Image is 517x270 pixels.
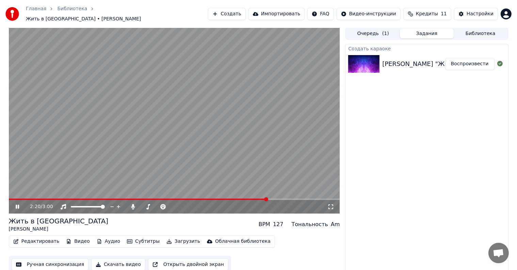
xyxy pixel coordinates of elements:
[248,8,305,20] button: Импортировать
[331,220,340,229] div: Am
[445,58,495,70] button: Воспроизвести
[63,237,93,246] button: Видео
[441,11,447,17] span: 11
[454,29,507,38] button: Библиотека
[30,203,41,210] span: 2:20
[94,237,123,246] button: Аудио
[259,220,270,229] div: BPM
[345,44,508,52] div: Создать караоке
[346,29,400,38] button: Очередь
[467,11,494,17] div: Настройки
[273,220,284,229] div: 127
[454,8,498,20] button: Настройки
[215,238,271,245] div: Облачная библиотека
[30,203,46,210] div: /
[307,8,334,20] button: FAQ
[5,7,19,21] img: youka
[9,216,109,226] div: Жить в [GEOGRAPHIC_DATA]
[488,243,509,263] a: Открытый чат
[164,237,203,246] button: Загрузить
[11,237,62,246] button: Редактировать
[124,237,162,246] button: Субтитры
[382,59,483,69] div: [PERSON_NAME] "Жить в кайф"
[400,29,454,38] button: Задания
[26,5,46,12] a: Главная
[382,30,389,37] span: ( 1 )
[337,8,401,20] button: Видео-инструкции
[292,220,328,229] div: Тональность
[416,11,438,17] span: Кредиты
[26,5,208,22] nav: breadcrumb
[57,5,87,12] a: Библиотека
[403,8,451,20] button: Кредиты11
[208,8,245,20] button: Создать
[26,16,141,22] span: Жить в [GEOGRAPHIC_DATA] • [PERSON_NAME]
[9,226,109,233] div: [PERSON_NAME]
[42,203,53,210] span: 3:00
